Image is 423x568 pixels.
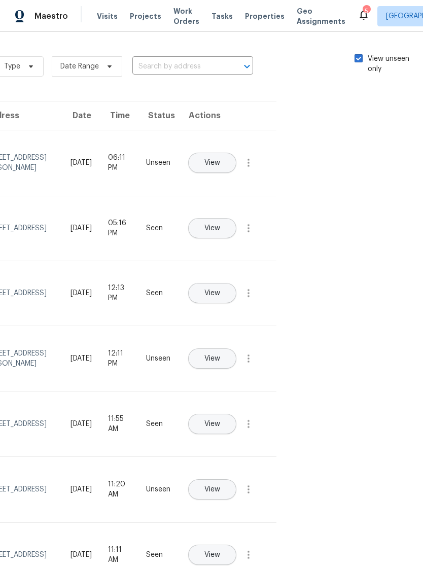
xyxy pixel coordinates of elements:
div: Unseen [146,158,170,168]
th: Date [62,101,100,130]
div: 05:16 PM [108,218,130,238]
input: Search by address [132,59,225,75]
span: View [204,551,220,559]
div: Seen [146,419,170,429]
div: 12:11 PM [108,348,130,369]
button: View [188,218,236,238]
span: Visits [97,11,118,21]
div: [DATE] [70,223,92,233]
div: 11:20 AM [108,479,130,500]
div: [DATE] [70,353,92,364]
span: Work Orders [173,6,199,26]
button: Open [240,59,254,74]
button: View [188,545,236,565]
span: Type [4,61,20,72]
div: 12:13 PM [108,283,130,303]
div: Seen [146,288,170,298]
div: 11:55 AM [108,414,130,434]
button: View [188,348,236,369]
span: Properties [245,11,285,21]
button: View [188,479,236,500]
span: Projects [130,11,161,21]
span: Maestro [34,11,68,21]
div: [DATE] [70,288,92,298]
div: Seen [146,550,170,560]
span: View [204,225,220,232]
span: Tasks [211,13,233,20]
span: View [204,355,220,363]
div: Unseen [146,353,170,364]
th: Time [100,101,138,130]
div: 11:11 AM [108,545,130,565]
div: Seen [146,223,170,233]
span: View [204,290,220,297]
div: 5 [363,6,370,16]
div: Unseen [146,484,170,494]
span: View [204,159,220,167]
div: [DATE] [70,550,92,560]
th: Actions [179,101,276,130]
span: Date Range [60,61,99,72]
span: View [204,486,220,493]
div: [DATE] [70,419,92,429]
span: Geo Assignments [297,6,345,26]
button: View [188,153,236,173]
button: View [188,283,236,303]
span: View [204,420,220,428]
button: View [188,414,236,434]
div: 06:11 PM [108,153,130,173]
div: [DATE] [70,158,92,168]
div: [DATE] [70,484,92,494]
th: Status [138,101,179,130]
